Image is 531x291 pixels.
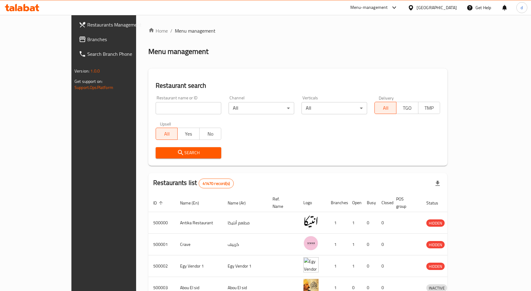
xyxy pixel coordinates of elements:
[223,212,268,234] td: مطعم أنتيكا
[74,77,103,85] span: Get support on:
[362,234,377,255] td: 0
[350,4,388,11] div: Menu-management
[430,176,445,191] div: Export file
[223,255,268,277] td: Egy Vendor 1
[298,193,326,212] th: Logo
[347,255,362,277] td: 1
[156,102,221,114] input: Search for restaurant name or ID..
[303,236,319,251] img: Crave
[426,241,445,248] span: HIDDEN
[303,257,319,272] img: Egy Vendor 1
[148,27,447,34] nav: breadcrumb
[362,193,377,212] th: Busy
[396,195,414,210] span: POS group
[177,128,199,140] button: Yes
[521,4,523,11] span: d
[170,27,172,34] li: /
[223,234,268,255] td: كرييف
[148,47,208,56] h2: Menu management
[74,17,160,32] a: Restaurants Management
[377,234,391,255] td: 0
[90,67,100,75] span: 1.0.0
[326,234,347,255] td: 1
[417,4,457,11] div: [GEOGRAPHIC_DATA]
[180,199,207,207] span: Name (En)
[426,199,446,207] span: Status
[74,67,89,75] span: Version:
[175,255,223,277] td: Egy Vendor 1
[202,130,219,138] span: No
[175,234,223,255] td: Crave
[303,214,319,229] img: Antika Restaurant
[199,179,234,188] div: Total records count
[377,193,391,212] th: Closed
[302,102,367,114] div: All
[377,212,391,234] td: 0
[421,104,438,112] span: TMP
[377,255,391,277] td: 0
[156,147,221,158] button: Search
[87,36,155,43] span: Branches
[180,130,197,138] span: Yes
[418,102,440,114] button: TMP
[326,255,347,277] td: 1
[156,128,178,140] button: All
[273,195,291,210] span: Ref. Name
[228,199,254,207] span: Name (Ar)
[199,128,221,140] button: No
[153,178,234,188] h2: Restaurants list
[175,212,223,234] td: Antika Restaurant
[153,199,165,207] span: ID
[347,212,362,234] td: 1
[161,149,216,157] span: Search
[229,102,294,114] div: All
[148,234,175,255] td: 500001
[426,241,445,248] div: HIDDEN
[158,130,175,138] span: All
[87,50,155,58] span: Search Branch Phone
[426,263,445,270] span: HIDDEN
[374,102,396,114] button: All
[362,212,377,234] td: 0
[87,21,155,28] span: Restaurants Management
[74,47,160,61] a: Search Branch Phone
[74,32,160,47] a: Branches
[156,81,440,90] h2: Restaurant search
[148,212,175,234] td: 500000
[326,193,347,212] th: Branches
[377,104,394,112] span: All
[426,220,445,227] span: HIDDEN
[379,96,394,100] label: Delivery
[160,122,171,126] label: Upsell
[396,102,418,114] button: TGO
[199,181,233,186] span: 41470 record(s)
[399,104,416,112] span: TGO
[74,83,113,91] a: Support.OpsPlatform
[347,234,362,255] td: 1
[347,193,362,212] th: Open
[326,212,347,234] td: 1
[362,255,377,277] td: 0
[148,255,175,277] td: 500002
[175,27,215,34] span: Menu management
